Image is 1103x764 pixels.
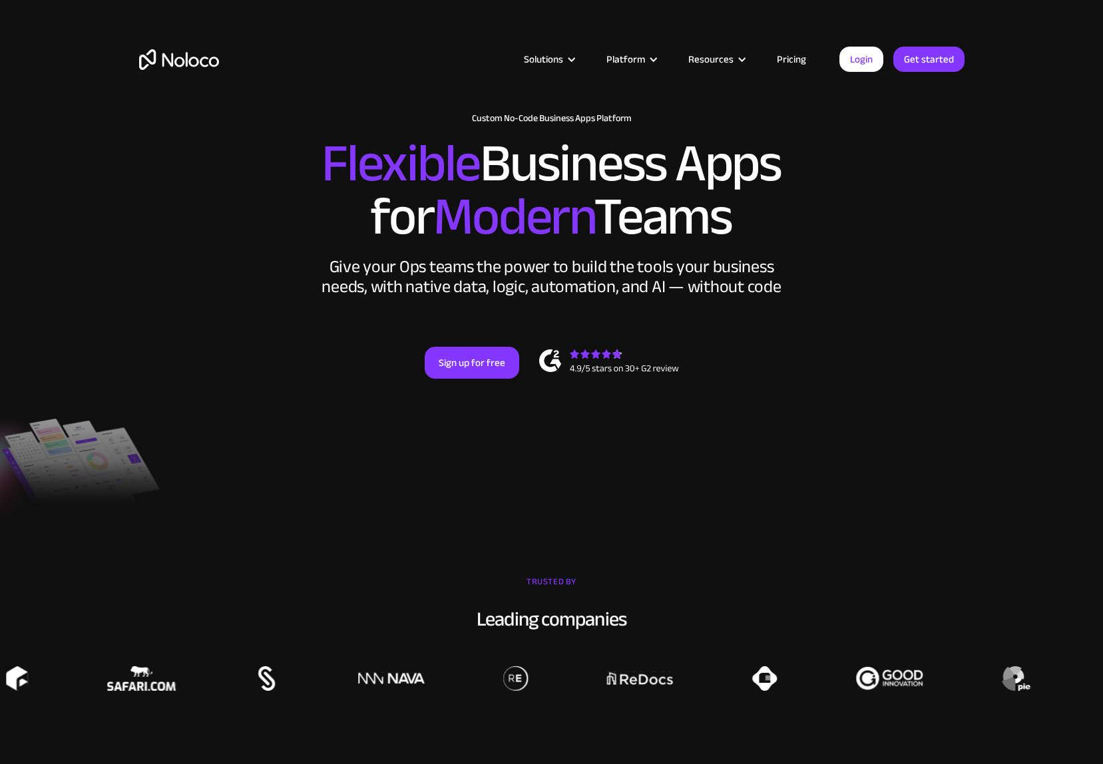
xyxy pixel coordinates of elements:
[688,51,734,68] div: Resources
[319,257,785,297] div: Give your Ops teams the power to build the tools your business needs, with native data, logic, au...
[139,137,965,244] h2: Business Apps for Teams
[590,51,672,68] div: Platform
[425,347,519,379] a: Sign up for free
[139,49,219,70] a: home
[606,51,645,68] div: Platform
[893,47,965,72] a: Get started
[524,51,563,68] div: Solutions
[760,51,823,68] a: Pricing
[672,51,760,68] div: Resources
[433,167,594,266] span: Modern
[839,47,883,72] a: Login
[507,51,590,68] div: Solutions
[322,114,480,213] span: Flexible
